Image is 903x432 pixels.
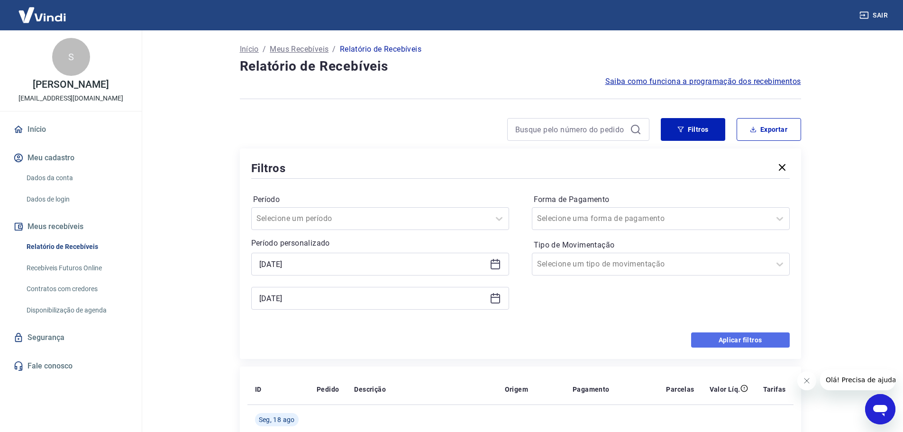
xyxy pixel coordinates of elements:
[251,161,286,176] h5: Filtros
[23,190,130,209] a: Dados de login
[263,44,266,55] p: /
[505,385,528,394] p: Origem
[691,332,790,348] button: Aplicar filtros
[820,369,895,390] iframe: Mensagem da empresa
[240,57,801,76] h4: Relatório de Recebíveis
[253,194,507,205] label: Período
[259,291,486,305] input: Data final
[259,257,486,271] input: Data inicial
[23,237,130,257] a: Relatório de Recebíveis
[52,38,90,76] div: S
[710,385,740,394] p: Valor Líq.
[259,415,295,424] span: Seg, 18 ago
[23,301,130,320] a: Disponibilização de agenda
[763,385,786,394] p: Tarifas
[573,385,610,394] p: Pagamento
[11,119,130,140] a: Início
[255,385,262,394] p: ID
[340,44,421,55] p: Relatório de Recebíveis
[332,44,336,55] p: /
[11,216,130,237] button: Meus recebíveis
[797,371,816,390] iframe: Fechar mensagem
[251,238,509,249] p: Período personalizado
[666,385,694,394] p: Parcelas
[240,44,259,55] a: Início
[11,0,73,29] img: Vindi
[354,385,386,394] p: Descrição
[33,80,109,90] p: [PERSON_NAME]
[534,194,788,205] label: Forma de Pagamento
[534,239,788,251] label: Tipo de Movimentação
[865,394,895,424] iframe: Botão para abrir a janela de mensagens
[11,356,130,377] a: Fale conosco
[11,147,130,168] button: Meu cadastro
[317,385,339,394] p: Pedido
[270,44,328,55] a: Meus Recebíveis
[737,118,801,141] button: Exportar
[11,327,130,348] a: Segurança
[23,258,130,278] a: Recebíveis Futuros Online
[23,168,130,188] a: Dados da conta
[605,76,801,87] a: Saiba como funciona a programação dos recebimentos
[23,279,130,299] a: Contratos com credores
[515,122,626,137] input: Busque pelo número do pedido
[857,7,892,24] button: Sair
[6,7,80,14] span: Olá! Precisa de ajuda?
[661,118,725,141] button: Filtros
[18,93,123,103] p: [EMAIL_ADDRESS][DOMAIN_NAME]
